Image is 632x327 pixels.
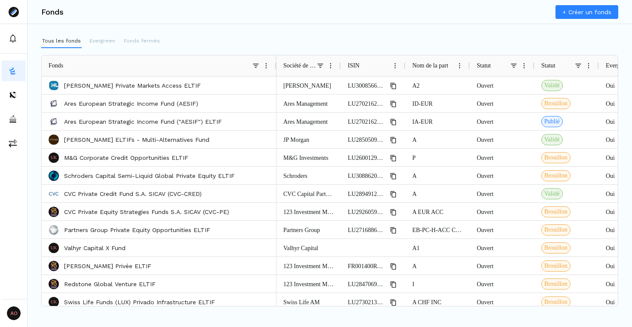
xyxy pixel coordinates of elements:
[51,246,57,250] p: UK
[64,280,156,288] p: Redstone Global Venture ELTIF
[41,8,64,16] h3: Fonds
[544,244,568,252] span: Brouillon
[405,167,470,184] div: A
[388,153,399,163] button: Copy
[405,203,470,220] div: A EUR ACC
[405,293,470,311] div: A CHF INC
[405,113,470,130] div: IA-EUR
[276,275,341,293] div: 123 Investment Managers
[348,95,385,113] span: LU2702162699
[64,153,188,162] p: M&G Corporate Credit Opportunities ELTIF
[348,221,385,239] span: LU2716886283
[276,149,341,166] div: M&G Investments
[388,99,399,109] button: Copy
[64,262,151,270] a: [PERSON_NAME] Privée ELTIF
[64,189,202,198] a: CVC Private Credit Fund S.A. SICAV (CVC-CRED)
[470,239,534,257] div: Ouvert
[405,149,470,166] div: P
[470,131,534,148] div: Ouvert
[348,185,385,203] span: LU2894912281
[2,61,25,81] a: funds
[544,262,568,270] span: Brouillon
[49,207,59,217] img: CVC Private Equity Strategies Funds S.A. SICAV (CVC-PE)
[276,257,341,275] div: 123 Investment Managers
[283,62,317,69] span: Société de gestion
[388,297,399,308] button: Copy
[49,80,59,91] img: Hamilton Lane Private Markets Access ELTIF
[49,279,59,289] img: Redstone Global Venture ELTIF
[49,171,59,181] img: Schroders Capital Semi-Liquid Global Private Equity ELTIF
[544,81,560,90] span: Validé
[123,34,161,48] button: Fonds fermés
[470,167,534,184] div: Ouvert
[470,76,534,94] div: Ouvert
[541,62,555,69] span: Statut
[41,34,82,48] button: Tous les fonds
[276,167,341,184] div: Schroders
[348,113,385,131] span: LU2702162343
[412,62,448,69] span: Nom de la part
[276,76,341,94] div: [PERSON_NAME]
[405,76,470,94] div: A2
[405,257,470,275] div: A
[2,109,25,129] a: asset-managers
[544,99,568,108] span: Brouillon
[64,208,229,216] p: CVC Private Equity Strategies Funds S.A. SICAV (CVC-PE)
[89,37,115,45] p: Evergreen
[388,207,399,217] button: Copy
[49,62,63,69] span: Fonds
[405,185,470,202] div: A
[348,77,385,95] span: LU3008566328
[348,62,359,69] span: ISIN
[49,116,59,127] img: Ares European Strategic Income Fund ("AESIF") ELTIF
[9,91,17,99] img: distributors
[49,134,59,145] img: JP Morgan ELTIFs - Multi-Alternatives Fund
[64,117,222,126] a: Ares European Strategic Income Fund ("AESIF") ELTIF
[348,293,385,311] span: LU2730213373
[64,298,215,306] a: Swiss Life Funds (LUX) Privado Infrastructure ELTIF
[348,167,385,185] span: LU3088620540
[2,133,25,153] button: commissions
[49,225,59,235] img: Partners Group Private Equity Opportunities ELTIF
[470,113,534,130] div: Ouvert
[405,239,470,257] div: A1
[348,275,385,293] span: LU2847069437
[388,189,399,199] button: Copy
[470,203,534,220] div: Ouvert
[555,5,618,19] a: + Créer un fonds
[544,117,560,126] span: Publié
[348,131,385,149] span: LU2850509105
[470,293,534,311] div: Ouvert
[470,185,534,202] div: Ouvert
[64,171,235,180] p: Schroders Capital Semi-Liquid Global Private Equity ELTIF
[470,275,534,293] div: Ouvert
[544,189,560,198] span: Validé
[89,34,116,48] button: Evergreen
[388,261,399,272] button: Copy
[606,62,630,69] span: Evergreen
[7,306,21,320] span: AO
[544,171,568,180] span: Brouillon
[51,300,57,304] p: UK
[49,98,59,109] img: Ares European Strategic Income Fund (AESIF)
[405,275,470,293] div: I
[544,280,568,288] span: Brouillon
[64,226,210,234] a: Partners Group Private Equity Opportunities ELTIF
[276,203,341,220] div: 123 Investment Managers
[64,81,201,90] p: [PERSON_NAME] Private Markets Access ELTIF
[124,37,160,45] p: Fonds fermés
[544,298,568,306] span: Brouillon
[64,99,198,108] p: Ares European Strategic Income Fund (AESIF)
[49,261,59,271] img: Andera Dette Privée ELTIF
[49,189,59,199] img: CVC Private Credit Fund S.A. SICAV (CVC-CRED)
[470,221,534,238] div: Ouvert
[276,113,341,130] div: Ares Management
[405,131,470,148] div: A
[470,95,534,112] div: Ouvert
[388,135,399,145] button: Copy
[276,131,341,148] div: JP Morgan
